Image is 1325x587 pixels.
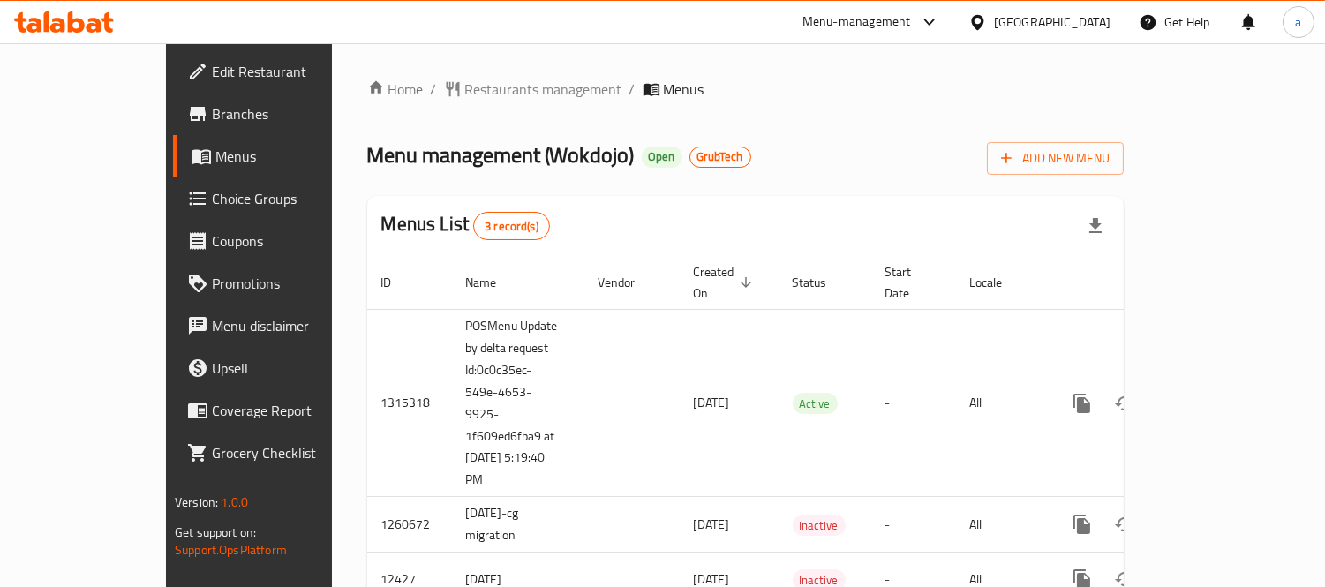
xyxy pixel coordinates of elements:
[381,211,550,240] h2: Menus List
[381,272,415,293] span: ID
[473,212,550,240] div: Total records count
[956,309,1047,497] td: All
[793,272,850,293] span: Status
[173,135,388,177] a: Menus
[599,272,659,293] span: Vendor
[664,79,704,100] span: Menus
[642,149,682,164] span: Open
[173,50,388,93] a: Edit Restaurant
[1074,205,1117,247] div: Export file
[465,79,622,100] span: Restaurants management
[1047,256,1245,310] th: Actions
[452,497,584,553] td: [DATE]-cg migration
[173,93,388,135] a: Branches
[212,315,373,336] span: Menu disclaimer
[885,261,935,304] span: Start Date
[793,393,838,414] div: Active
[175,538,287,561] a: Support.OpsPlatform
[802,11,911,33] div: Menu-management
[1103,382,1146,425] button: Change Status
[367,79,1124,100] nav: breadcrumb
[1295,12,1301,32] span: a
[367,309,452,497] td: 1315318
[1061,382,1103,425] button: more
[212,103,373,124] span: Branches
[212,400,373,421] span: Coverage Report
[221,491,248,514] span: 1.0.0
[642,147,682,168] div: Open
[367,135,635,175] span: Menu management ( Wokdojo )
[690,149,750,164] span: GrubTech
[474,218,549,235] span: 3 record(s)
[173,347,388,389] a: Upsell
[367,79,424,100] a: Home
[212,230,373,252] span: Coupons
[173,432,388,474] a: Grocery Checklist
[987,142,1124,175] button: Add New Menu
[1103,503,1146,546] button: Change Status
[444,79,622,100] a: Restaurants management
[1061,503,1103,546] button: more
[215,146,373,167] span: Menus
[956,497,1047,553] td: All
[629,79,636,100] li: /
[994,12,1110,32] div: [GEOGRAPHIC_DATA]
[212,357,373,379] span: Upsell
[793,516,846,536] span: Inactive
[173,262,388,305] a: Promotions
[212,61,373,82] span: Edit Restaurant
[173,220,388,262] a: Coupons
[694,513,730,536] span: [DATE]
[871,309,956,497] td: -
[173,305,388,347] a: Menu disclaimer
[1001,147,1110,169] span: Add New Menu
[871,497,956,553] td: -
[173,389,388,432] a: Coverage Report
[431,79,437,100] li: /
[793,394,838,414] span: Active
[694,391,730,414] span: [DATE]
[466,272,520,293] span: Name
[452,309,584,497] td: POSMenu Update by delta request Id:0c0c35ec-549e-4653-9925-1f609ed6fba9 at [DATE] 5:19:40 PM
[367,497,452,553] td: 1260672
[694,261,757,304] span: Created On
[212,442,373,463] span: Grocery Checklist
[175,491,218,514] span: Version:
[970,272,1026,293] span: Locale
[175,521,256,544] span: Get support on:
[173,177,388,220] a: Choice Groups
[212,273,373,294] span: Promotions
[212,188,373,209] span: Choice Groups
